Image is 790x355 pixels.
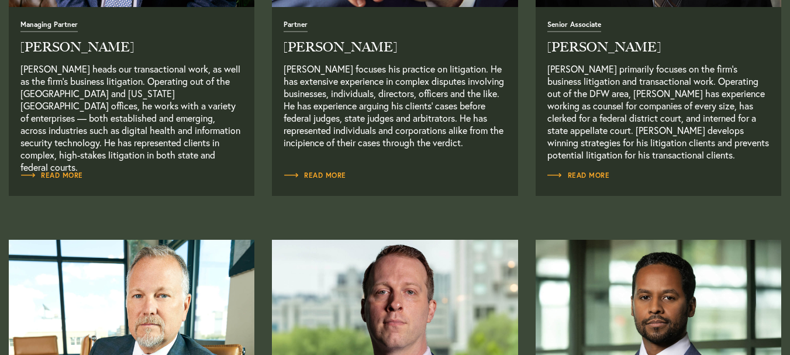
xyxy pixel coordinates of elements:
[284,170,346,181] a: Read Full Bio
[547,172,610,179] span: Read More
[547,63,770,161] p: [PERSON_NAME] primarily focuses on the firm’s business litigation and transactional work. Operati...
[20,170,83,181] a: Read Full Bio
[547,170,610,181] a: Read Full Bio
[547,41,770,54] h2: [PERSON_NAME]
[284,19,506,161] a: Read Full Bio
[20,19,243,161] a: Read Full Bio
[547,21,601,32] span: Senior Associate
[284,21,308,32] span: Partner
[20,63,243,161] p: [PERSON_NAME] heads our transactional work, as well as the firm’s business litigation. Operating ...
[284,172,346,179] span: Read More
[284,41,506,54] h2: [PERSON_NAME]
[20,41,243,54] h2: [PERSON_NAME]
[284,63,506,161] p: [PERSON_NAME] focuses his practice on litigation. He has extensive experience in complex disputes...
[20,21,78,32] span: Managing Partner
[547,19,770,161] a: Read Full Bio
[20,172,83,179] span: Read More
